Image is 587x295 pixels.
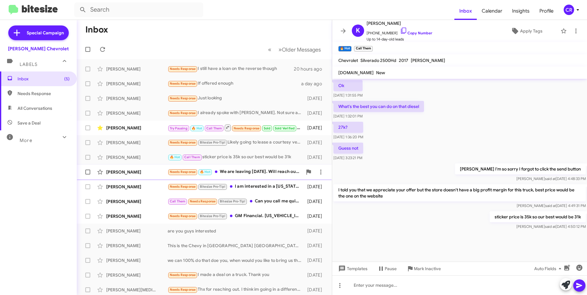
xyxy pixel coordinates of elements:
[535,2,558,20] span: Profile
[17,76,70,82] span: Inbox
[305,198,327,205] div: [DATE]
[170,126,188,130] span: Try Pausing
[170,170,196,174] span: Needs Response
[411,58,445,63] span: [PERSON_NAME]
[170,199,186,203] span: Call Them
[507,2,535,20] a: Insights
[275,43,325,56] button: Next
[170,273,196,277] span: Needs Response
[356,26,360,36] span: K
[168,243,305,249] div: This is the Chevy in [GEOGRAPHIC_DATA] [GEOGRAPHIC_DATA] [PERSON_NAME] Chevrolet
[333,184,586,201] p: I told you that we appreciate your offer but the store doesn't have a big profit margin for this ...
[400,31,432,35] a: Copy Number
[200,214,225,218] span: Bitesize Pro-Tip!
[520,25,542,36] span: Apply Tags
[305,184,327,190] div: [DATE]
[360,58,396,63] span: Silverado 2500Hd
[106,257,168,263] div: [PERSON_NAME]
[192,126,202,130] span: 🔥 Hot
[168,80,301,87] div: If offered enough
[564,5,574,15] div: CR
[385,263,397,274] span: Pause
[455,163,586,174] p: [PERSON_NAME] I'm so sorry I forgot to click the send button
[338,70,374,75] span: [DOMAIN_NAME]
[64,76,70,82] span: (5)
[168,286,305,293] div: Thx for reaching out. I think im going in a different direction. I test drove the ZR2, and it fel...
[454,2,477,20] span: Inbox
[264,43,275,56] button: Previous
[168,139,305,146] div: Likely going to lease a courtesy vehicle equinox EV
[168,124,305,132] div: Sorry to bother you, but the volume button in this truck is not working. What should I do?
[558,5,580,15] button: CR
[414,263,441,274] span: Mark Inactive
[170,185,196,189] span: Needs Response
[27,30,64,36] span: Special Campaign
[305,257,327,263] div: [DATE]
[333,101,424,112] p: What's the best you can do on that diesel
[17,90,70,97] span: Needs Response
[301,81,327,87] div: a day ago
[305,154,327,160] div: [DATE]
[200,185,225,189] span: Bitesize Pro-Tip!
[477,2,507,20] a: Calendar
[338,58,358,63] span: Chevrolet
[106,169,168,175] div: [PERSON_NAME]
[106,184,168,190] div: [PERSON_NAME]
[106,272,168,278] div: [PERSON_NAME]
[168,109,305,117] div: I already spoke with [PERSON_NAME]. Not sure about what the inquiry was, but I am interested in s...
[338,46,352,52] small: 🔥 Hot
[354,46,372,52] small: Call Them
[184,155,200,159] span: Call Them
[367,27,432,36] span: [PHONE_NUMBER]
[337,263,367,274] span: Templates
[170,67,196,71] span: Needs Response
[168,183,305,190] div: I am interested in a [US_STATE] trail boss. It can be a 24-26. Not sure if I want to lease or buy...
[170,155,180,159] span: 🔥 Hot
[275,126,295,130] span: Sold Verified
[85,25,108,35] h1: Inbox
[106,125,168,131] div: [PERSON_NAME]
[170,140,196,144] span: Needs Response
[190,199,216,203] span: Needs Response
[305,95,327,102] div: [DATE]
[234,126,260,130] span: Needs Response
[170,96,196,100] span: Needs Response
[333,80,363,91] p: Ok
[220,199,245,203] span: Bitesize Pro-Tip!
[168,95,305,102] div: Just looking
[372,263,402,274] button: Pause
[516,176,586,181] span: [PERSON_NAME] [DATE] 4:48:33 PM
[333,155,362,160] span: [DATE] 3:23:21 PM
[106,95,168,102] div: [PERSON_NAME]
[305,110,327,116] div: [DATE]
[517,203,586,208] span: [PERSON_NAME] [DATE] 4:49:31 PM
[17,120,41,126] span: Save a Deal
[168,168,302,175] div: We are leaving [DATE]. Will reach out when we return.
[170,111,196,115] span: Needs Response
[206,126,222,130] span: Call Them
[106,66,168,72] div: [PERSON_NAME]
[170,288,196,292] span: Needs Response
[367,36,432,42] span: Up to 14-day-old leads
[333,122,363,133] p: 27k?
[168,154,305,161] div: sticker price is 35k so our best would be 31k
[106,81,168,87] div: [PERSON_NAME]
[106,198,168,205] div: [PERSON_NAME]
[106,228,168,234] div: [PERSON_NAME]
[545,224,556,229] span: said at
[305,140,327,146] div: [DATE]
[333,143,363,154] p: Guess not
[168,198,305,205] div: Can you call me quick?
[106,287,168,293] div: [PERSON_NAME][MEDICAL_DATA]
[268,46,271,53] span: «
[545,176,556,181] span: said at
[529,263,569,274] button: Auto Fields
[200,170,210,174] span: 🔥 Hot
[8,25,69,40] a: Special Campaign
[305,228,327,234] div: [DATE]
[20,62,37,67] span: Labels
[168,65,294,72] div: I still have a loan on the reverse though
[305,287,327,293] div: [DATE]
